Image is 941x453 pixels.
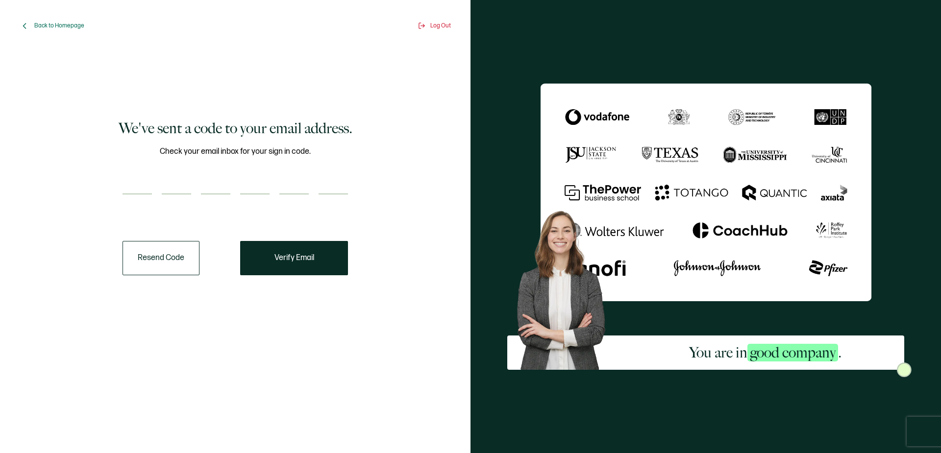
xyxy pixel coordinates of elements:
[274,254,314,262] span: Verify Email
[541,83,871,301] img: Sertifier We've sent a code to your email address.
[123,241,199,275] button: Resend Code
[747,344,838,361] span: good company
[689,343,842,362] h2: You are in .
[34,22,84,29] span: Back to Homepage
[240,241,348,275] button: Verify Email
[507,203,626,370] img: Sertifier Signup - You are in <span class="strong-h">good company</span>. Hero
[897,362,912,377] img: Sertifier Signup
[119,119,352,138] h1: We've sent a code to your email address.
[430,22,451,29] span: Log Out
[160,145,311,158] span: Check your email inbox for your sign in code.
